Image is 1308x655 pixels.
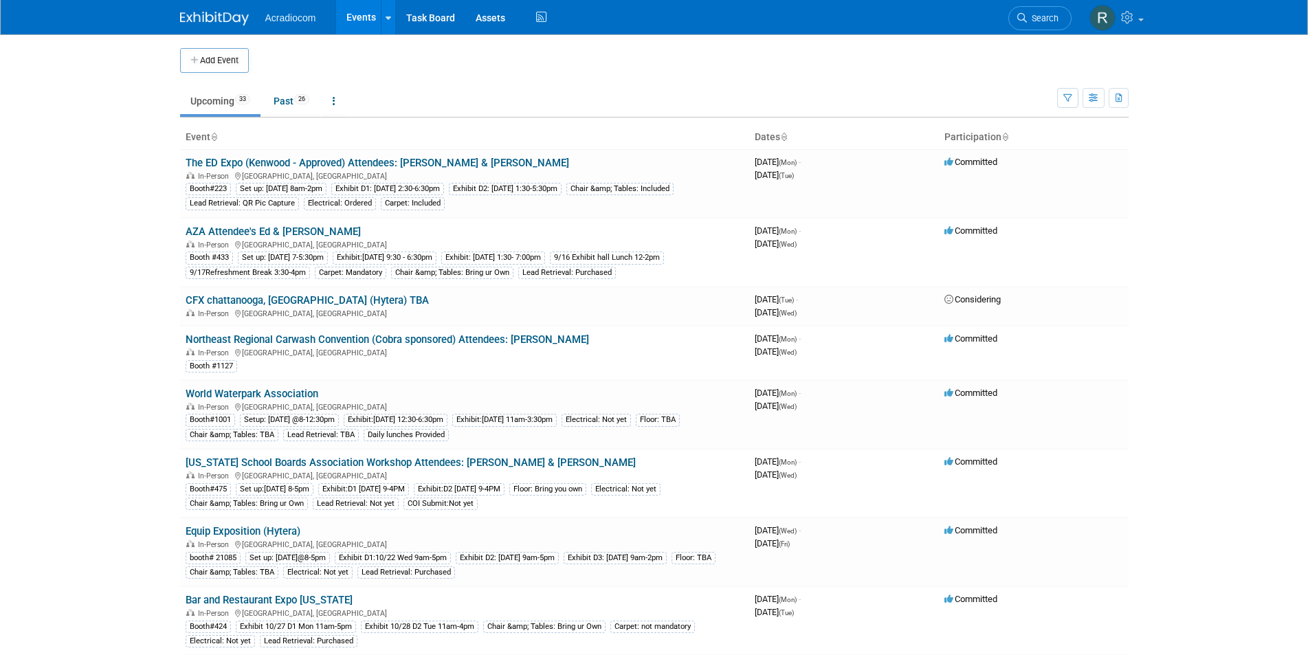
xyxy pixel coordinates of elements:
span: Committed [944,157,997,167]
span: [DATE] [755,225,801,236]
span: [DATE] [755,607,794,617]
div: Exhibit: [DATE] 1:30- 7:00pm [441,252,545,264]
span: Committed [944,388,997,398]
button: Add Event [180,48,249,73]
div: Lead Retrieval: QR Pic Capture [186,197,299,210]
div: Floor: TBA [636,414,680,426]
span: [DATE] [755,388,801,398]
div: Exhibit D2: [DATE] 9am-5pm [456,552,559,564]
a: Upcoming33 [180,88,261,114]
a: [US_STATE] School Boards Association Workshop Attendees: [PERSON_NAME] & [PERSON_NAME] [186,456,636,469]
span: In-Person [198,471,233,480]
a: CFX chattanooga, [GEOGRAPHIC_DATA] (Hytera) TBA [186,294,429,307]
span: Committed [944,525,997,535]
div: Exhibit D1: [DATE] 2:30-6:30pm [331,183,444,195]
div: Chair &amp; Tables: Included [566,183,674,195]
span: (Wed) [779,471,797,479]
span: (Mon) [779,159,797,166]
span: Committed [944,333,997,344]
span: In-Person [198,403,233,412]
div: Exhibit D3: [DATE] 9am-2pm [564,552,667,564]
th: Dates [749,126,939,149]
span: (Wed) [779,348,797,356]
div: [GEOGRAPHIC_DATA], [GEOGRAPHIC_DATA] [186,538,744,549]
a: AZA Attendee's Ed & [PERSON_NAME] [186,225,361,238]
span: [DATE] [755,401,797,411]
span: (Mon) [779,390,797,397]
div: Booth#424 [186,621,231,633]
div: Lead Retrieval: Purchased [260,635,357,647]
a: The ED Expo (Kenwood - Approved) Attendees: [PERSON_NAME] & [PERSON_NAME] [186,157,569,169]
div: Exhibit:[DATE] 11am-3:30pm [452,414,557,426]
span: [DATE] [755,307,797,318]
span: In-Person [198,172,233,181]
div: [GEOGRAPHIC_DATA], [GEOGRAPHIC_DATA] [186,307,744,318]
div: Chair &amp; Tables: Bring ur Own [483,621,606,633]
span: Search [1027,13,1058,23]
img: In-Person Event [186,348,195,355]
div: Exhibit:[DATE] 12:30-6:30pm [344,414,447,426]
div: booth# 21085 [186,552,241,564]
div: Exhibit:[DATE] 9:30 - 6:30pm [333,252,436,264]
a: Equip Exposition (Hytera) [186,525,300,537]
img: In-Person Event [186,403,195,410]
div: [GEOGRAPHIC_DATA], [GEOGRAPHIC_DATA] [186,170,744,181]
a: Sort by Participation Type [1001,131,1008,142]
a: Past26 [263,88,320,114]
div: Setup: [DATE] @8-12:30pm [240,414,339,426]
div: Exhibit:D1 [DATE] 9-4PM [318,483,409,496]
span: - [799,157,801,167]
div: Set up:[DATE] 8-5pm [236,483,313,496]
span: (Mon) [779,335,797,343]
span: (Mon) [779,596,797,603]
div: Chair &amp; Tables: TBA [186,429,278,441]
span: (Tue) [779,609,794,617]
div: Chair &amp; Tables: Bring ur Own [186,498,308,510]
img: In-Person Event [186,471,195,478]
img: In-Person Event [186,609,195,616]
a: Sort by Start Date [780,131,787,142]
span: [DATE] [755,456,801,467]
div: Booth#1001 [186,414,235,426]
span: (Wed) [779,527,797,535]
span: [DATE] [755,333,801,344]
span: In-Person [198,540,233,549]
span: - [799,333,801,344]
span: In-Person [198,348,233,357]
div: Exhibit 10/28 D2 Tue 11am-4pm [361,621,478,633]
th: Participation [939,126,1129,149]
div: Exhibit:D2 [DATE] 9-4PM [414,483,505,496]
div: Booth #433 [186,252,233,264]
span: Committed [944,594,997,604]
div: [GEOGRAPHIC_DATA], [GEOGRAPHIC_DATA] [186,469,744,480]
div: Set up: [DATE] 8am-2pm [236,183,326,195]
img: Ronald Tralle [1089,5,1116,31]
img: In-Person Event [186,540,195,547]
span: [DATE] [755,525,801,535]
div: Set up: [DATE] 7-5:30pm [238,252,328,264]
span: [DATE] [755,538,790,548]
div: Lead Retrieval: Not yet [313,498,399,510]
div: [GEOGRAPHIC_DATA], [GEOGRAPHIC_DATA] [186,346,744,357]
a: Bar and Restaurant Expo [US_STATE] [186,594,353,606]
span: In-Person [198,309,233,318]
span: 26 [294,94,309,104]
div: Electrical: Not yet [562,414,631,426]
span: [DATE] [755,170,794,180]
div: Booth#475 [186,483,231,496]
span: (Tue) [779,172,794,179]
div: Exhibit D1:10/22 Wed 9am-5pm [335,552,451,564]
div: Set up: [DATE]@8-5pm [245,552,330,564]
div: Electrical: Not yet [186,635,255,647]
span: (Mon) [779,227,797,235]
div: Chair &amp; Tables: Bring ur Own [391,267,513,279]
span: [DATE] [755,238,797,249]
div: Electrical: Not yet [283,566,353,579]
div: Electrical: Not yet [591,483,661,496]
a: Northeast Regional Carwash Convention (Cobra sponsored) Attendees: [PERSON_NAME] [186,333,589,346]
div: COI Submit:Not yet [403,498,478,510]
span: (Fri) [779,540,790,548]
span: [DATE] [755,594,801,604]
div: Lead Retrieval: Purchased [357,566,455,579]
span: (Mon) [779,458,797,466]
